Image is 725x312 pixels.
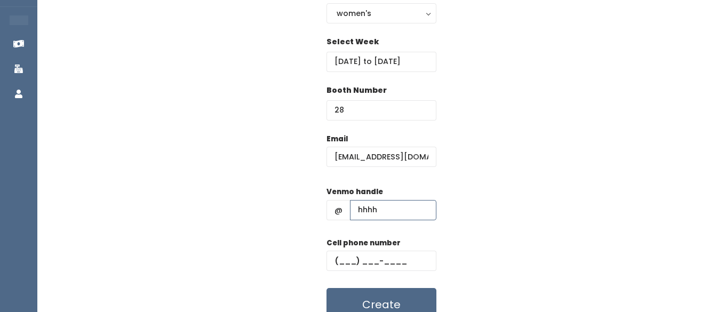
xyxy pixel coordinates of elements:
[337,7,426,19] div: women's
[326,3,436,23] button: women's
[326,134,348,145] label: Email
[326,52,436,72] input: Select week
[326,238,401,249] label: Cell phone number
[326,36,379,47] label: Select Week
[326,200,350,220] span: @
[326,100,436,121] input: Booth Number
[326,251,436,271] input: (___) ___-____
[326,147,436,167] input: @ .
[326,187,383,197] label: Venmo handle
[326,85,387,96] label: Booth Number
